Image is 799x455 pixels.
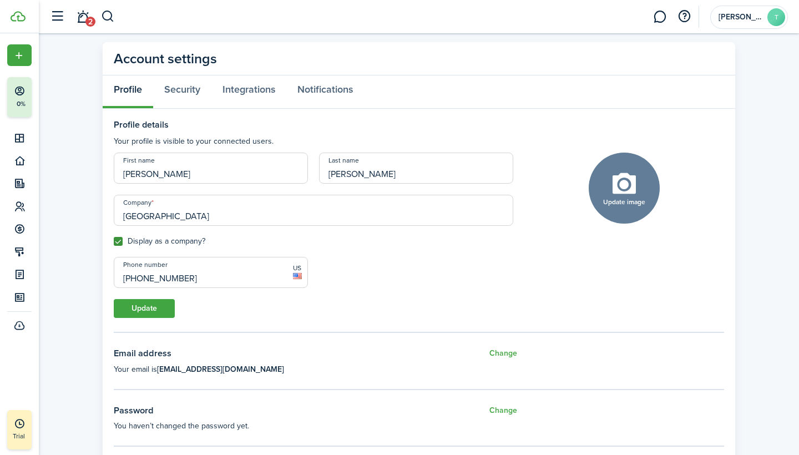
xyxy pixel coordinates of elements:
p: Trial [13,431,57,441]
a: Notifications [286,75,364,109]
button: Open menu [7,44,32,66]
a: Messaging [649,3,670,31]
h3: Password [114,404,154,418]
label: Display as a company? [114,237,205,246]
img: TenantCloud [11,11,26,22]
a: Notifications [72,3,93,31]
button: Change [489,404,517,418]
span: tarantino [719,13,763,21]
span: US [293,263,302,273]
b: [EMAIL_ADDRESS][DOMAIN_NAME] [157,363,284,375]
button: Search [101,7,115,26]
a: Trial [7,410,32,449]
button: Update [114,299,175,318]
button: 0% [7,77,99,117]
p: 0% [14,99,28,109]
button: Change [489,347,517,361]
button: Open resource center [675,7,694,26]
a: Security [153,75,211,109]
p: Your email is [114,363,517,375]
span: 2 [85,17,95,27]
button: Open sidebar [47,6,68,27]
a: Integrations [211,75,286,109]
settings-fieldset-title: Profile details [114,120,513,130]
settings-fieldset-description: Your profile is visible to your connected users. [114,135,513,147]
button: Update image [589,153,660,224]
p: You haven’t changed the password yet. [114,420,517,432]
panel-main-title: Account settings [114,48,217,69]
avatar-text: T [767,8,785,26]
h3: Email address [114,347,171,361]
